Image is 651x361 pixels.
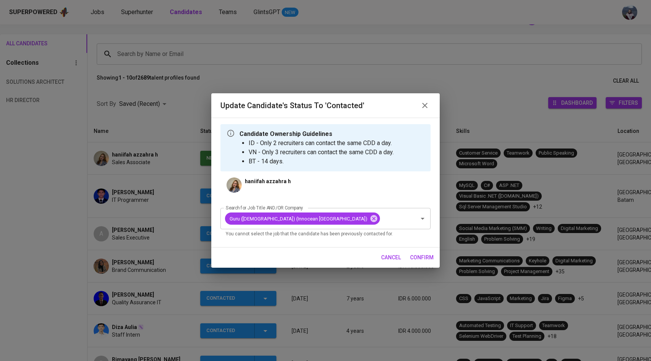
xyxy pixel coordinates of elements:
[249,139,394,148] li: ID - Only 2 recruiters can contact the same CDD a day.
[381,253,401,262] span: cancel
[226,230,425,238] p: You cannot select the job that the candidate has been previously contacted for.
[225,215,372,222] span: Guru ([DEMOGRAPHIC_DATA]) (Innocean [GEOGRAPHIC_DATA])
[245,177,291,185] p: haniifah azzahra h
[227,177,242,193] img: 85279901-09c7-4eb6-aac9-02fac7d7e1e1.jpg
[220,99,364,112] h6: Update Candidate's Status to 'Contacted'
[378,251,404,265] button: cancel
[417,213,428,224] button: Open
[249,148,394,157] li: VN - Only 3 recruiters can contact the same CDD a day.
[249,157,394,166] li: BT - 14 days.
[225,212,380,225] div: Guru ([DEMOGRAPHIC_DATA]) (Innocean [GEOGRAPHIC_DATA])
[239,129,394,139] p: Candidate Ownership Guidelines
[407,251,437,265] button: confirm
[410,253,434,262] span: confirm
